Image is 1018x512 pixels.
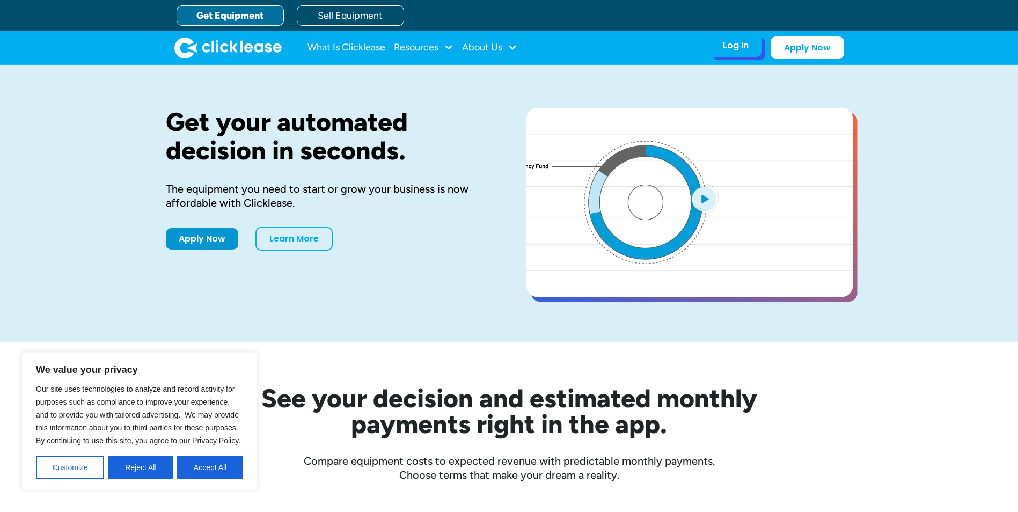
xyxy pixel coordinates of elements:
a: Apply Now [771,36,844,59]
a: home [174,37,282,58]
div: Log In [723,40,749,51]
img: Clicklease logo [174,37,282,58]
p: We value your privacy [36,363,243,376]
a: Learn More [255,227,333,251]
a: open lightbox [526,108,853,297]
h2: See your decision and estimated monthly payments right in the app. [209,385,810,437]
img: Blue play button logo on a light blue circular background [690,184,719,214]
div: About Us [462,37,517,58]
div: Resources [394,37,453,58]
span: Our site uses technologies to analyze and record activity for purposes such as compliance to impr... [36,385,240,445]
div: The equipment you need to start or grow your business is now affordable with Clicklease. [166,182,492,210]
button: Reject All [108,456,173,479]
a: Apply Now [166,228,238,250]
a: What Is Clicklease [307,37,385,58]
h1: Get your automated decision in seconds. [166,108,492,165]
a: Get Equipment [177,5,284,26]
button: Accept All [177,456,243,479]
button: Customize [36,456,104,479]
div: We value your privacy [21,352,258,491]
div: Compare equipment costs to expected revenue with predictable monthly payments. Choose terms that ... [166,454,853,482]
a: Sell Equipment [297,5,404,26]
